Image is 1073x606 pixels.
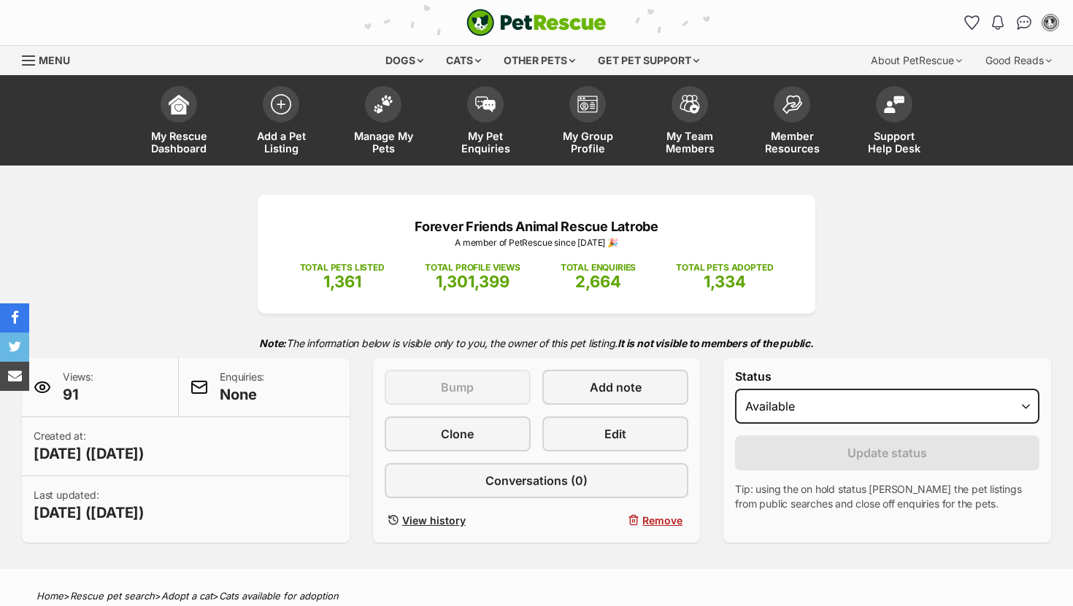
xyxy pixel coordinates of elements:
[1017,15,1032,30] img: chat-41dd97257d64d25036548639549fe6c8038ab92f7586957e7f3b1b290dea8141.svg
[960,11,1062,34] ul: Account quick links
[741,79,843,166] a: Member Resources
[375,46,434,75] div: Dogs
[128,79,230,166] a: My Rescue Dashboard
[434,79,536,166] a: My Pet Enquiries
[604,425,626,443] span: Edit
[161,590,212,602] a: Adopt a cat
[735,482,1039,511] p: Tip: using the on hold status [PERSON_NAME] the pet listings from public searches and close off e...
[1039,11,1062,34] button: My account
[992,15,1004,30] img: notifications-46538b983faf8c2785f20acdc204bb7945ddae34d4c08c2a6579f10ce5e182be.svg
[146,130,212,155] span: My Rescue Dashboard
[323,272,361,291] span: 1,361
[34,429,145,464] p: Created at:
[70,590,155,602] a: Rescue pet search
[884,96,904,113] img: help-desk-icon-fdf02630f3aa405de69fd3d07c3f3aa587a6932b1a1747fa1d2bba05be0121f9.svg
[588,46,709,75] div: Get pet support
[36,590,64,602] a: Home
[986,11,1009,34] button: Notifications
[657,130,723,155] span: My Team Members
[385,510,531,531] a: View history
[536,79,639,166] a: My Group Profile
[577,96,598,113] img: group-profile-icon-3fa3cf56718a62981997c0bc7e787c4b2cf8bcc04b72c1350f741eb67cf2f40e.svg
[300,261,385,274] p: TOTAL PETS LISTED
[1043,15,1058,30] img: Aimee Paltridge profile pic
[642,513,682,528] span: Remove
[590,378,642,396] span: Add note
[466,9,607,36] img: logo-cat-932fe2b9b8326f06289b0f2fb663e598f794de774fb13d1741a6617ecf9a85b4.svg
[63,384,93,405] span: 91
[542,416,688,451] a: Edit
[39,54,70,66] span: Menu
[493,46,585,75] div: Other pets
[861,130,927,155] span: Support Help Desk
[676,261,773,274] p: TOTAL PETS ADOPTED
[975,46,1062,75] div: Good Reads
[680,95,700,114] img: team-members-icon-5396bd8760b3fe7c0b43da4ab00e1e3bb1a5d9ba89233759b79545d2d3fc5d0d.svg
[759,130,825,155] span: Member Resources
[280,217,793,236] p: Forever Friends Animal Rescue Latrobe
[169,94,189,114] img: dashboard-icon-eb2f2d2d3e046f16d808141f083e7271f6b2e854fb5c12c21221c1fb7104beca.svg
[219,590,339,602] a: Cats available for adoption
[1012,11,1036,34] a: Conversations
[704,272,746,291] span: 1,334
[735,435,1039,470] button: Update status
[385,463,689,498] a: Conversations (0)
[618,337,814,349] strong: It is not visible to members of the public.
[861,46,972,75] div: About PetRescue
[280,236,793,249] p: A member of PetRescue since [DATE] 🎉
[350,130,416,155] span: Manage My Pets
[373,95,393,114] img: manage-my-pets-icon-02211641906a0b7f246fdf0571729dbe1e7629f14944591b6c1af311fb30b64b.svg
[639,79,741,166] a: My Team Members
[230,79,332,166] a: Add a Pet Listing
[436,272,509,291] span: 1,301,399
[561,261,636,274] p: TOTAL ENQUIRIES
[436,46,491,75] div: Cats
[782,95,802,114] img: member-resources-icon-8e73f808a243e03378d46382f2149f9095a855e16c252ad45f914b54edf8863c.svg
[441,425,474,443] span: Clone
[34,502,145,523] span: [DATE] ([DATE])
[402,513,466,528] span: View history
[22,328,1051,358] p: The information below is visible only to you, the owner of this pet listing.
[960,11,983,34] a: Favourites
[453,130,518,155] span: My Pet Enquiries
[425,261,520,274] p: TOTAL PROFILE VIEWS
[22,46,80,72] a: Menu
[220,384,264,405] span: None
[555,130,620,155] span: My Group Profile
[441,378,474,396] span: Bump
[475,96,496,112] img: pet-enquiries-icon-7e3ad2cf08bfb03b45e93fb7055b45f3efa6380592205ae92323e6603595dc1f.svg
[843,79,945,166] a: Support Help Desk
[63,370,93,405] p: Views:
[485,472,588,489] span: Conversations (0)
[220,370,264,405] p: Enquiries:
[575,272,621,291] span: 2,664
[542,510,688,531] button: Remove
[385,416,531,451] a: Clone
[735,370,1039,383] label: Status
[259,337,286,349] strong: Note:
[34,443,145,464] span: [DATE] ([DATE])
[542,370,688,405] a: Add note
[332,79,434,166] a: Manage My Pets
[248,130,314,155] span: Add a Pet Listing
[385,370,531,405] button: Bump
[271,94,291,114] img: add-pet-listing-icon-0afa8454b4691262ce3f59096e99ab1cd57d4a30225e0717b998d2c9b9846f56.svg
[847,444,927,462] span: Update status
[34,488,145,523] p: Last updated:
[466,9,607,36] a: PetRescue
